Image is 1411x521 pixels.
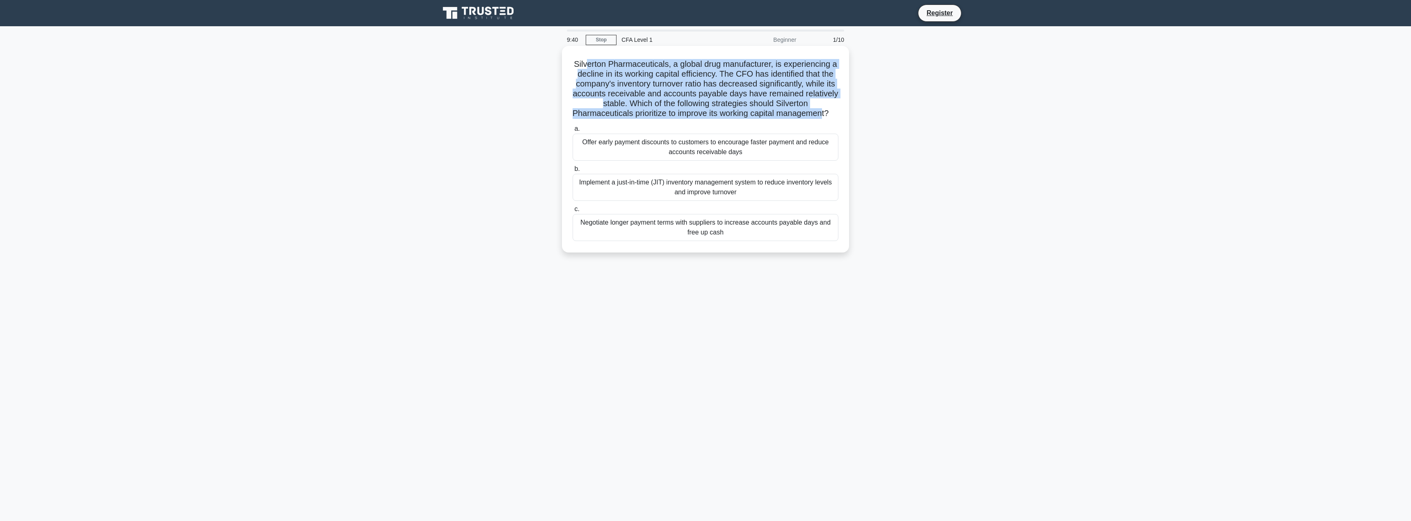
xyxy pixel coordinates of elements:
div: Beginner [729,32,801,48]
span: b. [574,165,580,172]
a: Stop [586,35,616,45]
div: Offer early payment discounts to customers to encourage faster payment and reduce accounts receiv... [573,134,838,161]
a: Register [922,8,958,18]
span: a. [574,125,580,132]
div: CFA Level 1 [616,32,729,48]
h5: Silverton Pharmaceuticals, a global drug manufacturer, is experiencing a decline in its working c... [572,59,839,119]
div: 9:40 [562,32,586,48]
div: Negotiate longer payment terms with suppliers to increase accounts payable days and free up cash [573,214,838,241]
div: 1/10 [801,32,849,48]
span: c. [574,205,579,212]
div: Implement a just-in-time (JIT) inventory management system to reduce inventory levels and improve... [573,174,838,201]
